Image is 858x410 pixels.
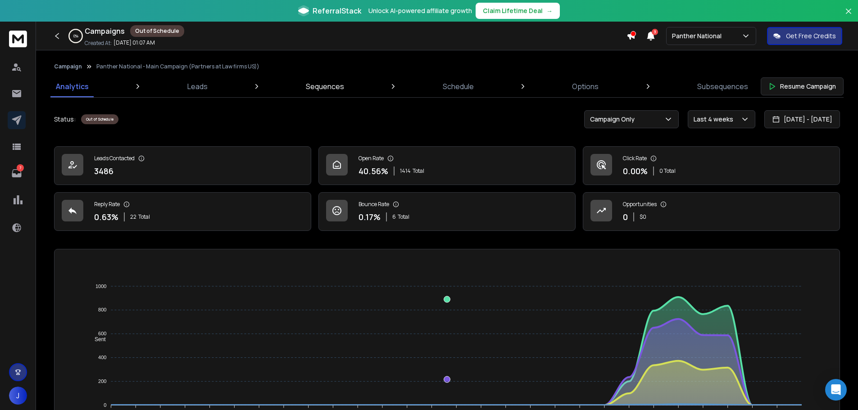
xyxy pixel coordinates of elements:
tspan: 600 [98,331,106,336]
button: [DATE] - [DATE] [764,110,840,128]
button: Close banner [843,5,854,27]
button: J [9,387,27,405]
p: Leads Contacted [94,155,135,162]
p: Last 4 weeks [694,115,737,124]
p: 0 Total [659,167,676,175]
tspan: 400 [98,355,106,360]
a: Bounce Rate0.17%6Total [318,192,576,231]
tspan: 0 [104,402,106,408]
span: 3 [652,29,658,35]
tspan: 800 [98,307,106,313]
span: Sent [88,336,106,342]
p: Panther National [672,32,725,41]
a: Options [567,76,604,97]
p: $ 0 [640,213,646,221]
p: 0 % [73,33,78,39]
p: Options [572,81,599,92]
p: Open Rate [359,155,384,162]
p: 0.63 % [94,211,118,223]
span: Total [398,213,409,221]
a: Sequences [300,76,350,97]
p: Panther National - Main Campaign (Partners at Law firms US)) [96,63,259,70]
tspan: 1000 [95,284,106,289]
span: → [546,6,553,15]
span: 6 [392,213,396,221]
p: Subsequences [697,81,748,92]
p: Analytics [56,81,89,92]
button: Resume Campaign [761,77,844,95]
p: Campaign Only [590,115,638,124]
span: Total [138,213,150,221]
p: 40.56 % [359,165,388,177]
p: Unlock AI-powered affiliate growth [368,6,472,15]
div: Out of Schedule [81,114,118,124]
p: Created At: [85,40,112,47]
p: 0.17 % [359,211,381,223]
p: [DATE] 01:07 AM [113,39,155,46]
a: Open Rate40.56%1414Total [318,146,576,185]
a: Leads [182,76,213,97]
span: ReferralStack [313,5,361,16]
a: Subsequences [692,76,754,97]
p: Get Free Credits [786,32,836,41]
p: Leads [187,81,208,92]
span: 1414 [400,167,411,175]
a: Reply Rate0.63%22Total [54,192,311,231]
tspan: 200 [98,378,106,384]
span: 22 [130,213,136,221]
p: 0 [623,211,628,223]
p: 7 [17,164,24,171]
p: 0.00 % [623,165,648,177]
a: Click Rate0.00%0 Total [583,146,840,185]
button: Get Free Credits [767,27,842,45]
a: Opportunities0$0 [583,192,840,231]
p: 3486 [94,165,113,177]
a: Schedule [437,76,479,97]
span: Total [413,167,424,175]
p: Sequences [306,81,344,92]
h1: Campaigns [85,26,125,36]
p: Status: [54,115,76,124]
a: Analytics [50,76,94,97]
p: Click Rate [623,155,647,162]
div: Out of Schedule [130,25,184,37]
button: Claim Lifetime Deal→ [476,3,560,19]
div: Open Intercom Messenger [825,379,847,401]
button: Campaign [54,63,82,70]
a: Leads Contacted3486 [54,146,311,185]
p: Bounce Rate [359,201,389,208]
p: Schedule [443,81,474,92]
p: Reply Rate [94,201,120,208]
a: 7 [8,164,26,182]
p: Opportunities [623,201,657,208]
